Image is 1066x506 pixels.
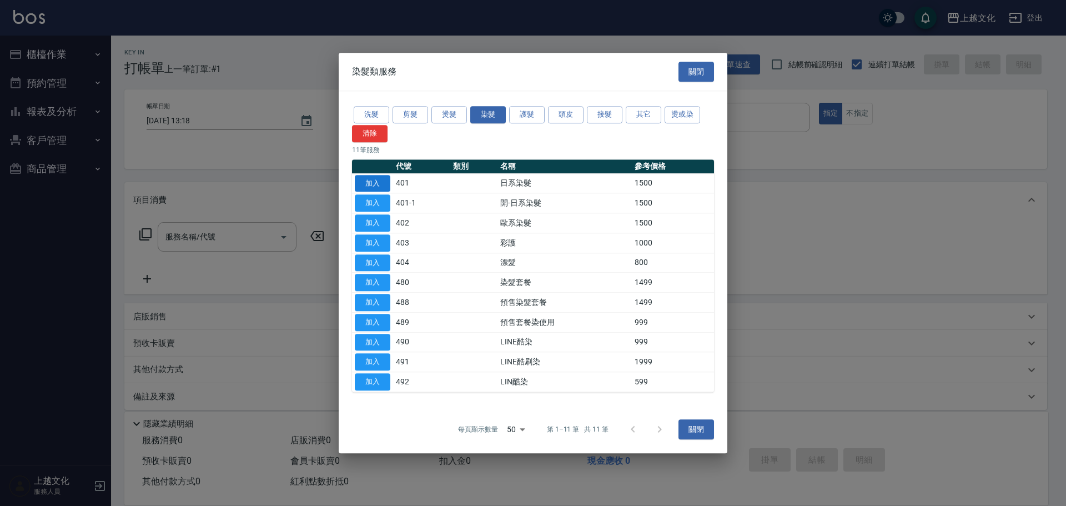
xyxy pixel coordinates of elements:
td: 日系染髮 [497,173,632,193]
td: 染髮套餐 [497,273,632,293]
th: 代號 [393,159,450,174]
div: 50 [502,414,529,444]
td: 1500 [632,213,714,233]
p: 11 筆服務 [352,145,714,155]
td: 401 [393,173,450,193]
button: 護髮 [509,106,545,123]
td: 1499 [632,293,714,313]
th: 類別 [450,159,497,174]
td: 491 [393,352,450,372]
button: 頭皮 [548,106,584,123]
td: LINE酷染 [497,332,632,352]
button: 染髮 [470,106,506,123]
button: 接髮 [587,106,622,123]
button: 加入 [355,334,390,351]
th: 參考價格 [632,159,714,174]
td: 402 [393,213,450,233]
td: 401-1 [393,193,450,213]
button: 清除 [352,125,388,142]
button: 關閉 [678,62,714,82]
td: 1500 [632,173,714,193]
td: 漂髮 [497,253,632,273]
button: 加入 [355,314,390,331]
button: 加入 [355,354,390,371]
p: 每頁顯示數量 [458,424,498,434]
td: 1999 [632,352,714,372]
td: 800 [632,253,714,273]
button: 剪髮 [393,106,428,123]
td: 999 [632,313,714,333]
button: 燙或染 [665,106,700,123]
button: 加入 [355,195,390,212]
td: 歐系染髮 [497,213,632,233]
button: 加入 [355,214,390,232]
button: 洗髮 [354,106,389,123]
button: 其它 [626,106,661,123]
td: 預售染髮套餐 [497,293,632,313]
p: 第 1–11 筆 共 11 筆 [547,424,609,434]
button: 關閉 [678,419,714,440]
button: 加入 [355,175,390,192]
td: 預售套餐染使用 [497,313,632,333]
td: 1499 [632,273,714,293]
td: LIN酷染 [497,372,632,392]
button: 加入 [355,234,390,252]
td: 599 [632,372,714,392]
td: 480 [393,273,450,293]
button: 加入 [355,254,390,272]
button: 加入 [355,373,390,390]
td: 488 [393,293,450,313]
th: 名稱 [497,159,632,174]
td: 1500 [632,193,714,213]
td: 492 [393,372,450,392]
td: 490 [393,332,450,352]
span: 染髮類服務 [352,66,396,77]
button: 加入 [355,274,390,292]
td: 999 [632,332,714,352]
td: 489 [393,313,450,333]
td: 403 [393,233,450,253]
button: 加入 [355,294,390,311]
td: 彩護 [497,233,632,253]
button: 燙髮 [431,106,467,123]
td: 404 [393,253,450,273]
td: 1000 [632,233,714,253]
td: 開-日系染髮 [497,193,632,213]
td: LINE酷刷染 [497,352,632,372]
